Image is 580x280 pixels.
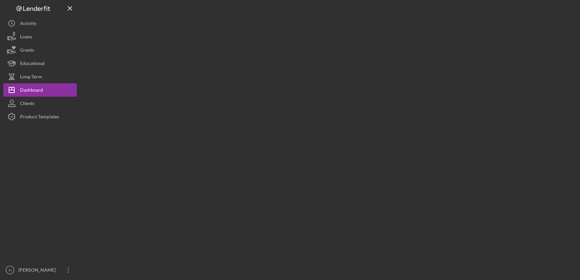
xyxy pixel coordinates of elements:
button: Product Templates [3,110,77,123]
div: Product Templates [20,110,59,125]
button: Dashboard [3,83,77,97]
div: [PERSON_NAME] [17,263,60,278]
div: Educational [20,57,45,72]
div: Clients [20,97,34,112]
div: Dashboard [20,83,43,98]
div: Activity [20,17,36,32]
text: JN [8,268,12,272]
button: Clients [3,97,77,110]
button: Grants [3,43,77,57]
button: Long-Term [3,70,77,83]
button: Educational [3,57,77,70]
button: Activity [3,17,77,30]
button: Loans [3,30,77,43]
button: JN[PERSON_NAME] [3,263,77,277]
div: Long-Term [20,70,42,85]
div: Grants [20,43,34,58]
div: Loans [20,30,32,45]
